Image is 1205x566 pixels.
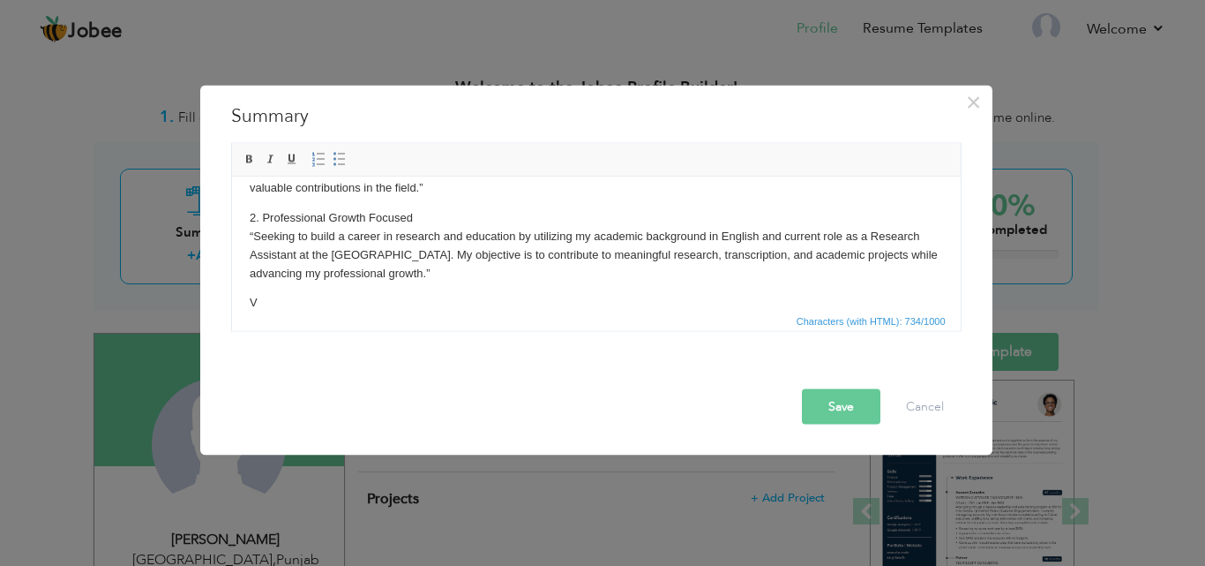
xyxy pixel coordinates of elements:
[240,149,259,169] a: Bold
[888,389,962,424] button: Cancel
[330,149,349,169] a: Insert/Remove Bulleted List
[261,149,281,169] a: Italic
[793,313,951,328] div: Statistics
[309,149,328,169] a: Insert/Remove Numbered List
[966,86,981,117] span: ×
[282,149,302,169] a: Underline
[793,313,949,328] span: Characters (with HTML): 734/1000
[960,87,988,116] button: Close
[232,177,961,309] iframe: Rich Text Editor, summaryEditor
[18,117,711,135] p: V
[802,389,880,424] button: Save
[231,102,962,129] h3: Summary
